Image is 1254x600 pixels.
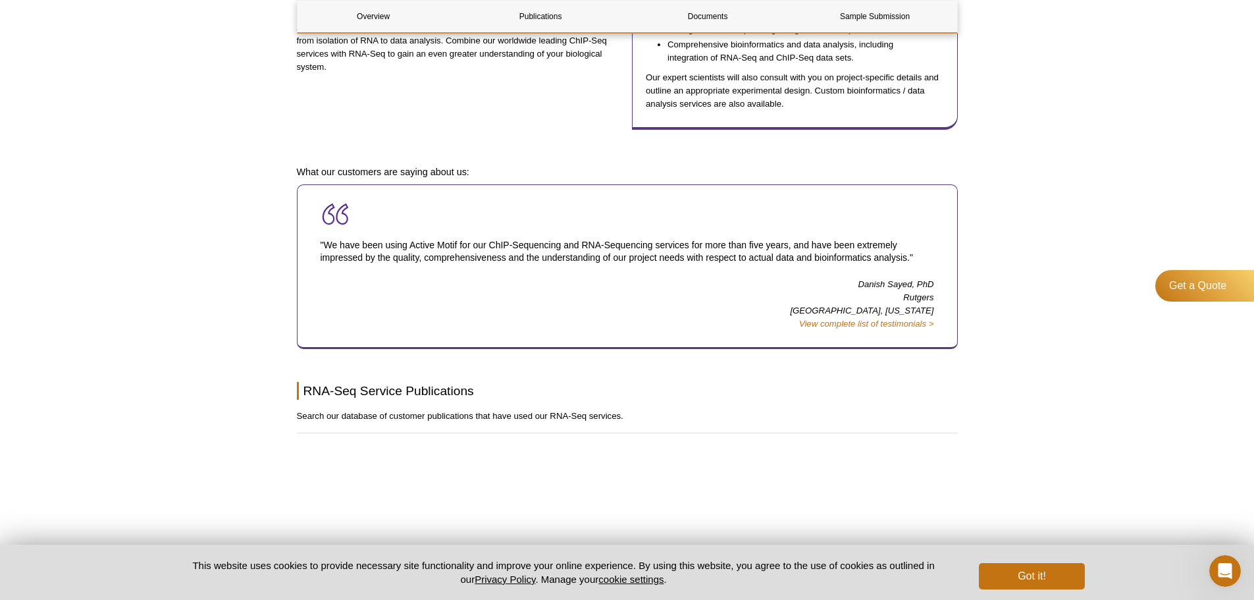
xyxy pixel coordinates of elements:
[667,36,931,65] li: Comprehensive bioinformatics and data analysis, including integration of RNA-Seq and ChIP-Seq dat...
[1209,555,1241,587] iframe: Intercom live chat
[979,563,1084,589] button: Got it!
[297,21,623,74] p: Active Motif provides a comprehensive RNA-Seq service that includes everything from isolation of ...
[632,1,784,32] a: Documents
[465,1,617,32] a: Publications
[297,166,958,178] h4: What our customers are saying about us:
[475,574,535,585] a: Privacy Policy
[298,1,450,32] a: Overview
[297,382,958,400] h2: RNA-Seq Service Publications
[170,559,958,586] p: This website uses cookies to provide necessary site functionality and improve your online experie...
[321,226,934,278] p: "We have been using Active Motif for our ChIP-Sequencing and RNA-Sequencing services for more tha...
[321,278,934,331] p: Danish Sayed, PhD Rutgers [GEOGRAPHIC_DATA], [US_STATE]
[297,410,958,423] p: Search our database of customer publications that have used our RNA-Seq services.
[598,574,664,585] button: cookie settings
[646,71,944,111] p: Our expert scientists will also consult with you on project-specific details and outline an appro...
[1155,270,1254,302] a: Get a Quote
[799,319,934,329] a: View complete list of testimonials >
[799,1,951,32] a: Sample Submission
